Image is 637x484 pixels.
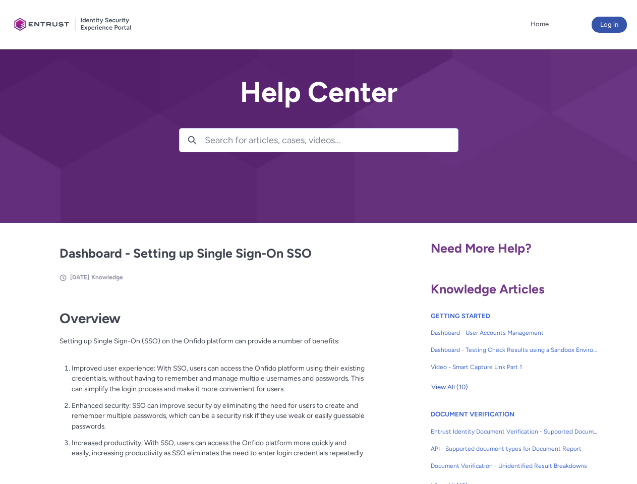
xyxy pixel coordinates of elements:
button: Log in [592,17,627,33]
input: Search for articles, cases, videos... [205,129,458,152]
span: Need More Help? [431,240,532,256]
span: Knowledge Articles [431,281,545,296]
h2: Dashboard - Setting up Single Sign-On SSO [60,244,365,263]
li: Knowledge [91,273,123,282]
a: Video - Smart Capture Link Part 1 [431,358,598,376]
button: Search [180,129,205,152]
p: Improved user experience: With SSO, users can access the Onfido platform using their existing cre... [72,363,365,394]
span: Dashboard - User Accounts Management [431,328,598,337]
span: [DATE] [70,274,89,281]
a: Dashboard - User Accounts Management [431,324,598,341]
button: View All (10) [431,379,469,395]
a: Home [528,17,551,32]
strong: Overview [60,310,121,327]
span: Video - Smart Capture Link Part 1 [431,362,598,372]
span: Dashboard - Testing Check Results using a Sandbox Environment [431,345,598,354]
h2: Help Center [179,77,458,108]
p: Setting up Single Sign-On (SSO) on the Onfido platform can provide a number of benefits: [60,336,365,356]
a: GETTING STARTED [431,312,490,320]
a: Dashboard - Testing Check Results using a Sandbox Environment [431,341,598,358]
span: View All (10) [431,380,468,395]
